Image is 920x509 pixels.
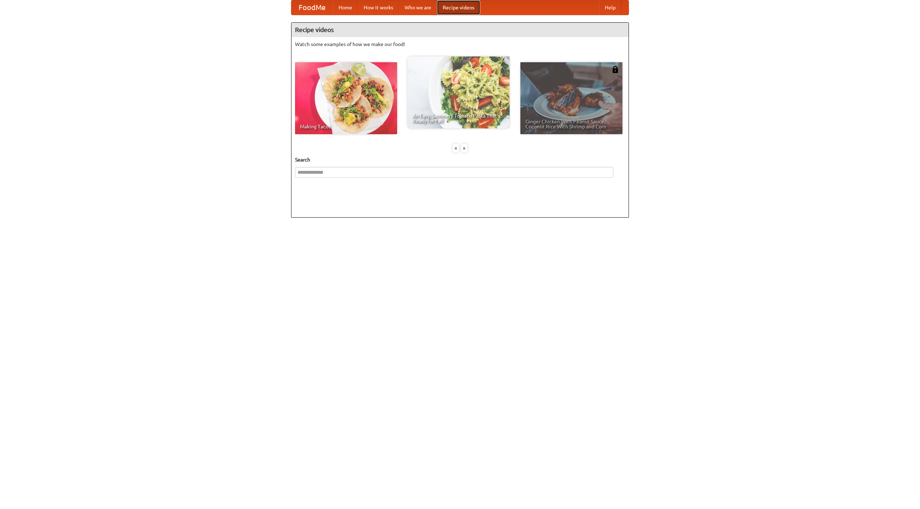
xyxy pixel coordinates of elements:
a: Home [333,0,358,15]
a: Who we are [399,0,437,15]
a: Making Tacos [295,62,397,134]
div: » [461,144,468,153]
div: « [452,144,459,153]
a: FoodMe [291,0,333,15]
a: An Easy, Summery Tomato Pasta That's Ready for Fall [408,56,510,128]
img: 483408.png [612,66,619,73]
h5: Search [295,156,625,163]
span: An Easy, Summery Tomato Pasta That's Ready for Fall [413,113,505,123]
span: Making Tacos [300,124,392,129]
a: Recipe videos [437,0,480,15]
h4: Recipe videos [291,23,629,37]
p: Watch some examples of how we make our food! [295,41,625,48]
a: Help [599,0,621,15]
a: How it works [358,0,399,15]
